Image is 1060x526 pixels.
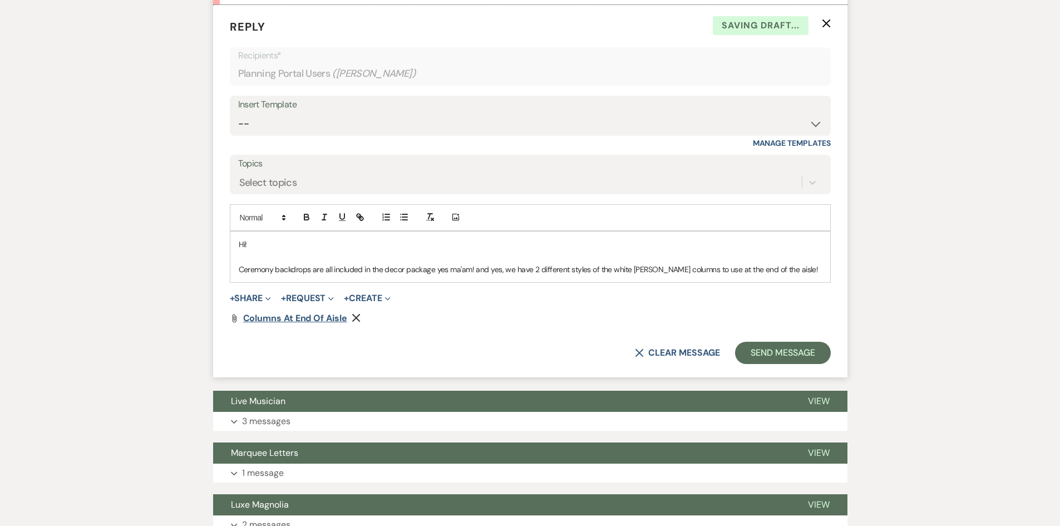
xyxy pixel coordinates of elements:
span: ( [PERSON_NAME] ) [332,66,416,81]
p: Ceremony backdrops are all included in the decor package yes ma'am! and yes, we have 2 different ... [239,263,822,276]
p: Hi! [239,238,822,250]
p: 3 messages [242,414,290,429]
span: Marquee Letters [231,447,298,459]
a: columns at end of aisle [243,314,347,323]
button: Marquee Letters [213,443,790,464]
button: Create [344,294,390,303]
span: Saving draft... [713,16,808,35]
p: Recipients* [238,48,822,63]
button: Send Message [735,342,830,364]
a: Manage Templates [753,138,831,148]
span: Reply [230,19,265,34]
button: View [790,391,847,412]
div: Insert Template [238,97,822,113]
div: Select topics [239,175,297,190]
span: + [230,294,235,303]
button: 1 message [213,464,847,483]
button: Live Musician [213,391,790,412]
button: Request [281,294,334,303]
p: 1 message [242,466,284,480]
button: View [790,443,847,464]
span: View [808,447,830,459]
button: 3 messages [213,412,847,431]
button: Share [230,294,272,303]
span: View [808,499,830,510]
div: Planning Portal Users [238,63,822,85]
span: Live Musician [231,395,285,407]
span: + [281,294,286,303]
label: Topics [238,156,822,172]
span: View [808,395,830,407]
span: columns at end of aisle [243,312,347,324]
button: Luxe Magnolia [213,494,790,515]
span: Luxe Magnolia [231,499,289,510]
button: View [790,494,847,515]
span: + [344,294,349,303]
button: Clear message [635,348,719,357]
